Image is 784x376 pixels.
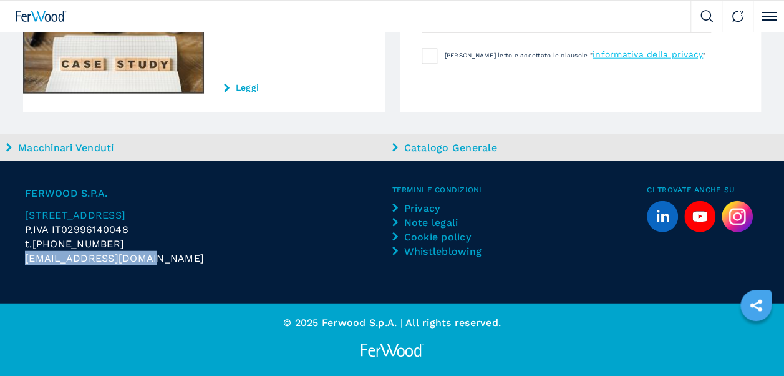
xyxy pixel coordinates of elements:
a: Whistleblowing [392,244,496,259]
a: [STREET_ADDRESS] [25,208,392,222]
span: FERWOOD S.P.A. [25,186,392,200]
p: © 2025 Ferwood S.p.A. | All rights reserved. [28,316,756,330]
img: Ferwood [359,342,426,358]
iframe: Chat [731,320,775,367]
a: Privacy [392,201,496,215]
a: linkedin [647,201,678,232]
span: " [703,52,705,59]
a: informativa della privacy [593,49,703,59]
img: Instagram [722,201,753,232]
a: Leggi [224,82,365,92]
span: [PERSON_NAME] letto e accettato le clausole " [445,52,593,59]
span: Termini e condizioni [392,186,647,194]
a: Macchinari Venduti [6,141,389,155]
button: Click to toggle menu [753,1,784,32]
span: [PHONE_NUMBER] [32,237,125,251]
a: Cookie policy [392,230,496,244]
img: Contact us [732,10,744,22]
span: [STREET_ADDRESS] [25,209,125,221]
span: [EMAIL_ADDRESS][DOMAIN_NAME] [25,251,204,265]
img: Search [700,10,713,22]
a: Note legali [392,215,496,230]
span: P.IVA IT02996140048 [25,224,128,235]
div: t. [25,237,392,251]
span: Ci trovate anche su [647,186,759,194]
img: Ferwood [16,11,67,22]
a: Catalogo Generale [392,141,775,155]
a: sharethis [740,290,772,321]
a: youtube [684,201,715,232]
